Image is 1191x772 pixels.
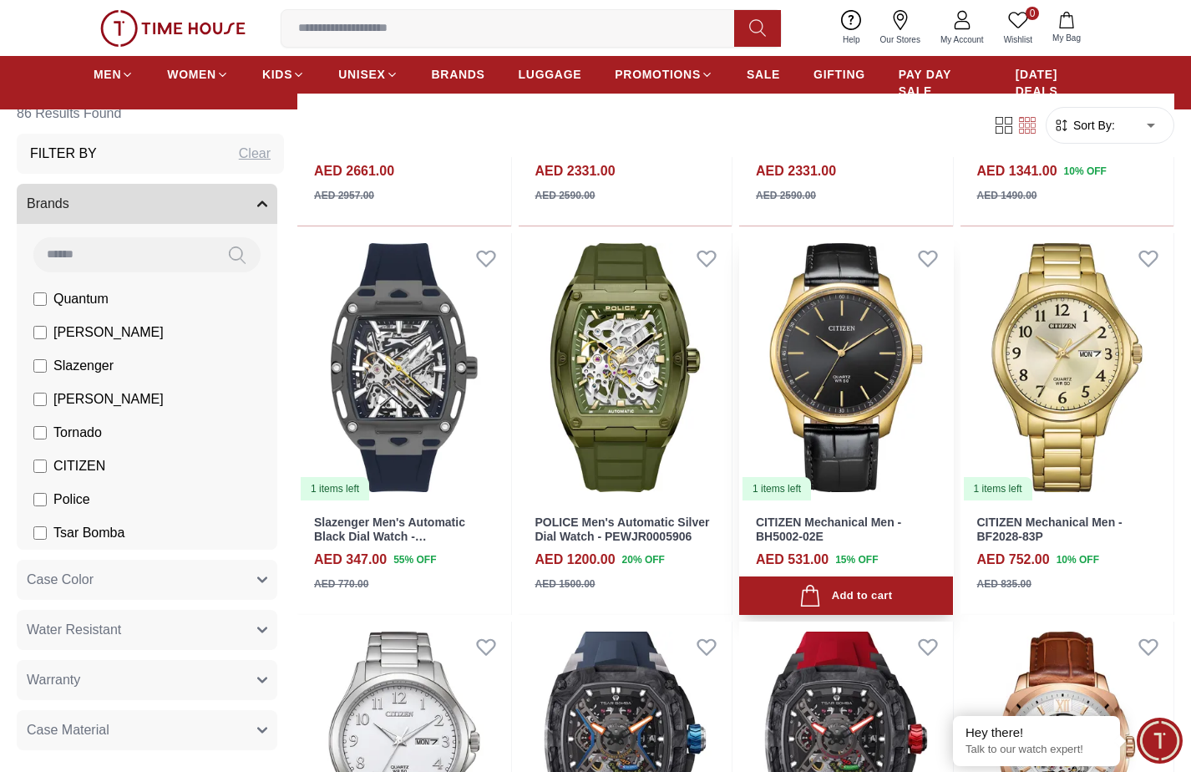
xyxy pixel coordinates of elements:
[53,523,124,543] span: Tsar Bomba
[53,323,164,343] span: [PERSON_NAME]
[94,66,121,83] span: MEN
[977,188,1037,203] div: AED 1490.00
[615,66,701,83] span: PROMOTIONS
[742,477,811,500] div: 1 items left
[739,233,953,502] a: CITIZEN Mechanical Men - BH5002-02E1 items left
[33,292,47,306] input: Quantum
[870,7,930,49] a: Our Stores
[33,359,47,373] input: Slazenger
[622,552,665,567] span: 20 % OFF
[1016,59,1097,106] a: [DATE] DEALS
[33,326,47,339] input: [PERSON_NAME]
[27,670,80,690] span: Warranty
[1057,552,1099,567] span: 10 % OFF
[33,460,47,473] input: CITIZEN
[33,526,47,540] input: Tsar Bomba
[934,33,991,46] span: My Account
[535,161,616,181] h4: AED 2331.00
[615,59,713,89] a: PROMOTIONS
[535,188,595,203] div: AED 2590.00
[535,550,616,570] h4: AED 1200.00
[994,7,1042,49] a: 0Wishlist
[899,66,982,99] span: PAY DAY SALE
[535,516,710,543] a: POLICE Men's Automatic Silver Dial Watch - PEWJR0005906
[53,490,90,510] span: Police
[964,477,1032,500] div: 1 items left
[997,33,1039,46] span: Wishlist
[17,660,277,700] button: Warranty
[1053,117,1115,134] button: Sort By:
[27,720,109,740] span: Case Material
[167,59,229,89] a: WOMEN
[747,66,780,83] span: SALE
[53,456,105,476] span: CITIZEN
[519,66,582,83] span: LUGGAGE
[314,516,465,557] a: Slazenger Men's Automatic Black Dial Watch - SL.9.2270.1.02
[1137,718,1183,764] div: Chat Widget
[30,144,97,164] h3: Filter By
[747,59,780,89] a: SALE
[432,66,485,83] span: BRANDS
[874,33,927,46] span: Our Stores
[739,233,953,502] img: CITIZEN Mechanical Men - BH5002-02E
[1046,32,1087,44] span: My Bag
[519,59,582,89] a: LUGGAGE
[1070,117,1115,134] span: Sort By:
[17,610,277,650] button: Water Resistant
[53,289,109,309] span: Quantum
[33,493,47,506] input: Police
[899,59,982,106] a: PAY DAY SALE
[1064,164,1107,179] span: 10 % OFF
[977,550,1050,570] h4: AED 752.00
[739,576,953,616] button: Add to cart
[338,59,398,89] a: UNISEX
[756,188,816,203] div: AED 2590.00
[338,66,385,83] span: UNISEX
[239,144,271,164] div: Clear
[535,576,595,592] div: AED 1500.00
[100,10,246,47] img: ...
[314,161,394,181] h4: AED 2661.00
[262,66,292,83] span: KIDS
[301,477,369,500] div: 1 items left
[17,560,277,600] button: Case Color
[1042,8,1091,48] button: My Bag
[977,161,1057,181] h4: AED 1341.00
[314,576,368,592] div: AED 770.00
[813,59,865,89] a: GIFTING
[977,576,1031,592] div: AED 835.00
[756,550,829,570] h4: AED 531.00
[167,66,216,83] span: WOMEN
[27,620,121,640] span: Water Resistant
[960,233,1174,502] img: CITIZEN Mechanical Men - BF2028-83P
[53,423,102,443] span: Tornado
[17,710,277,750] button: Case Material
[1016,66,1097,99] span: [DATE] DEALS
[756,161,836,181] h4: AED 2331.00
[977,516,1123,543] a: CITIZEN Mechanical Men - BF2028-83P
[960,233,1174,502] a: CITIZEN Mechanical Men - BF2028-83P1 items left
[965,724,1107,741] div: Hey there!
[314,550,387,570] h4: AED 347.00
[836,33,867,46] span: Help
[835,552,878,567] span: 15 % OFF
[262,59,305,89] a: KIDS
[813,66,865,83] span: GIFTING
[297,233,511,502] img: Slazenger Men's Automatic Black Dial Watch - SL.9.2270.1.02
[297,233,511,502] a: Slazenger Men's Automatic Black Dial Watch - SL.9.2270.1.021 items left
[17,94,284,134] h6: 86 Results Found
[432,59,485,89] a: BRANDS
[833,7,870,49] a: Help
[393,552,436,567] span: 55 % OFF
[33,393,47,406] input: [PERSON_NAME]
[756,516,901,543] a: CITIZEN Mechanical Men - BH5002-02E
[17,184,277,224] button: Brands
[519,233,732,502] img: POLICE Men's Automatic Silver Dial Watch - PEWJR0005906
[799,585,892,607] div: Add to cart
[965,743,1107,757] p: Talk to our watch expert!
[314,188,374,203] div: AED 2957.00
[33,426,47,439] input: Tornado
[94,59,134,89] a: MEN
[1026,7,1039,20] span: 0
